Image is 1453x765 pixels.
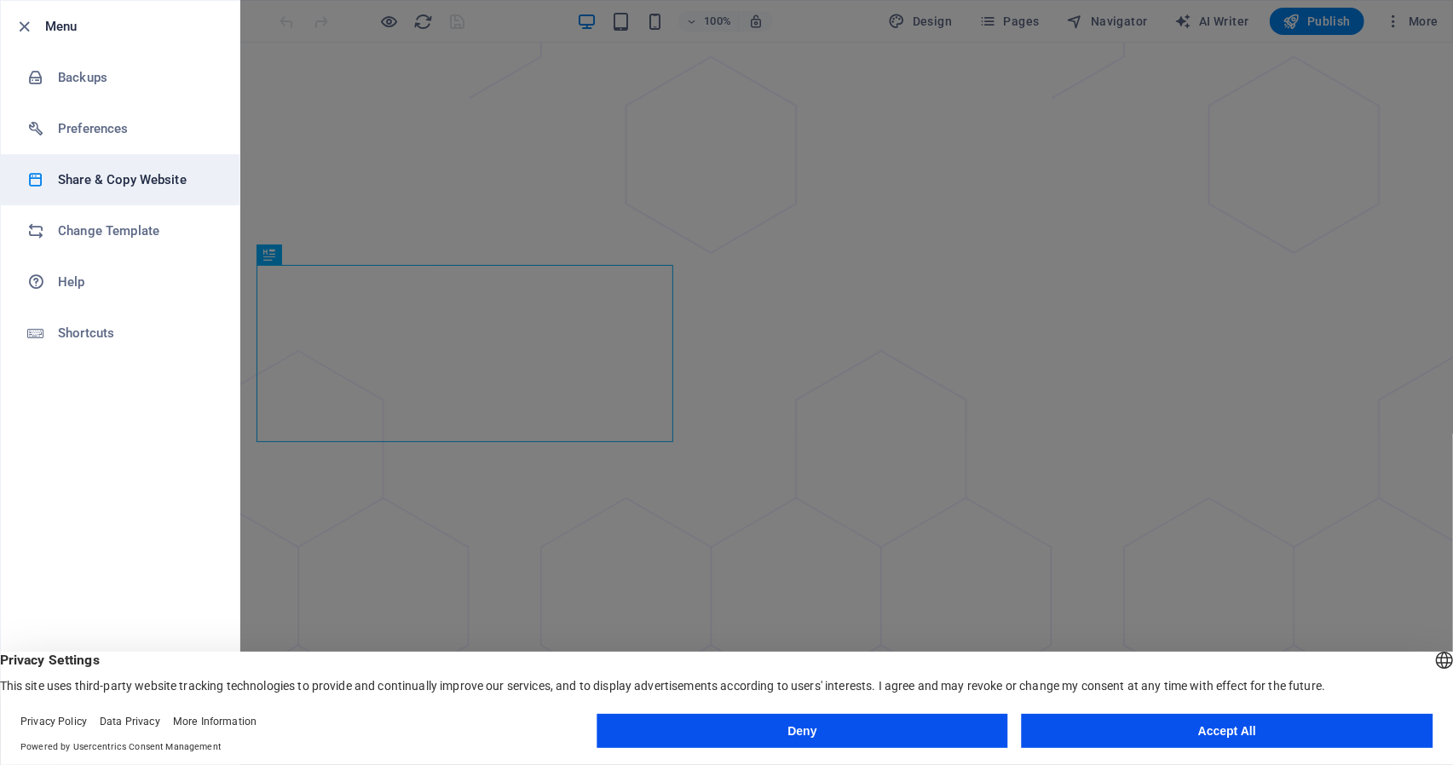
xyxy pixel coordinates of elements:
[39,664,65,666] button: 1
[58,67,216,88] h6: Backups
[58,221,216,241] h6: Change Template
[58,323,216,343] h6: Shortcuts
[58,170,216,190] h6: Share & Copy Website
[58,272,216,292] h6: Help
[39,684,65,687] button: 2
[58,118,216,139] h6: Preferences
[1,256,239,308] a: Help
[45,16,226,37] h6: Menu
